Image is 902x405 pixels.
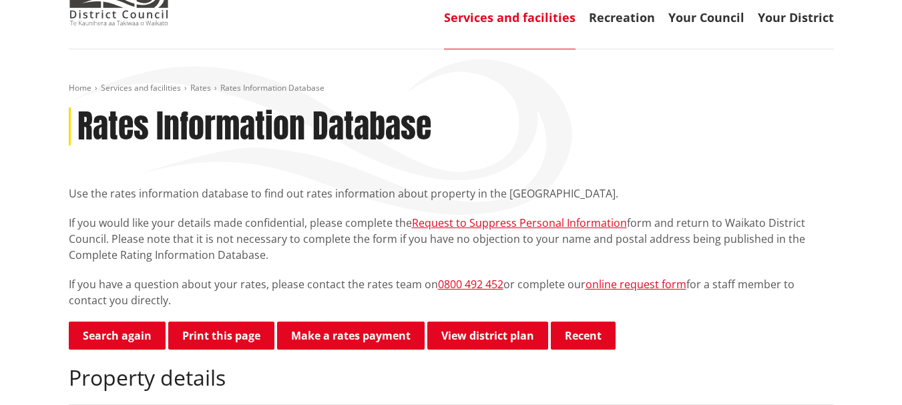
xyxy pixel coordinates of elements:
nav: breadcrumb [69,83,834,94]
a: online request form [586,277,686,292]
p: If you would like your details made confidential, please complete the form and return to Waikato ... [69,215,834,263]
a: Home [69,82,91,93]
p: Use the rates information database to find out rates information about property in the [GEOGRAPHI... [69,185,834,201]
a: Your District [758,9,834,25]
a: Search again [69,322,166,350]
a: Make a rates payment [277,322,425,350]
a: Services and facilities [444,9,576,25]
a: Your Council [668,9,744,25]
a: View district plan [427,322,548,350]
iframe: Messenger Launcher [841,349,889,397]
p: If you have a question about your rates, please contact the rates team on or complete our for a s... [69,276,834,308]
h1: Rates Information Database [77,107,431,146]
h2: Property details [69,365,834,390]
a: Services and facilities [101,82,181,93]
button: Recent [551,322,616,350]
a: 0800 492 452 [438,277,503,292]
a: Recreation [589,9,655,25]
span: Rates Information Database [220,82,324,93]
a: Request to Suppress Personal Information [412,216,627,230]
a: Rates [190,82,211,93]
button: Print this page [168,322,274,350]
